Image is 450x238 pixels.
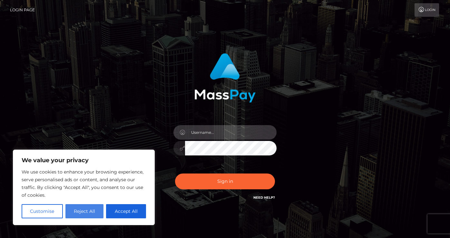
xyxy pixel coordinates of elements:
[415,3,439,17] a: Login
[175,174,275,189] button: Sign in
[185,125,277,140] input: Username...
[253,195,275,200] a: Need Help?
[106,204,146,218] button: Accept All
[22,156,146,164] p: We value your privacy
[194,53,256,103] img: MassPay Login
[22,168,146,199] p: We use cookies to enhance your browsing experience, serve personalised ads or content, and analys...
[13,150,155,225] div: We value your privacy
[10,3,35,17] a: Login Page
[22,204,63,218] button: Customise
[65,204,104,218] button: Reject All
